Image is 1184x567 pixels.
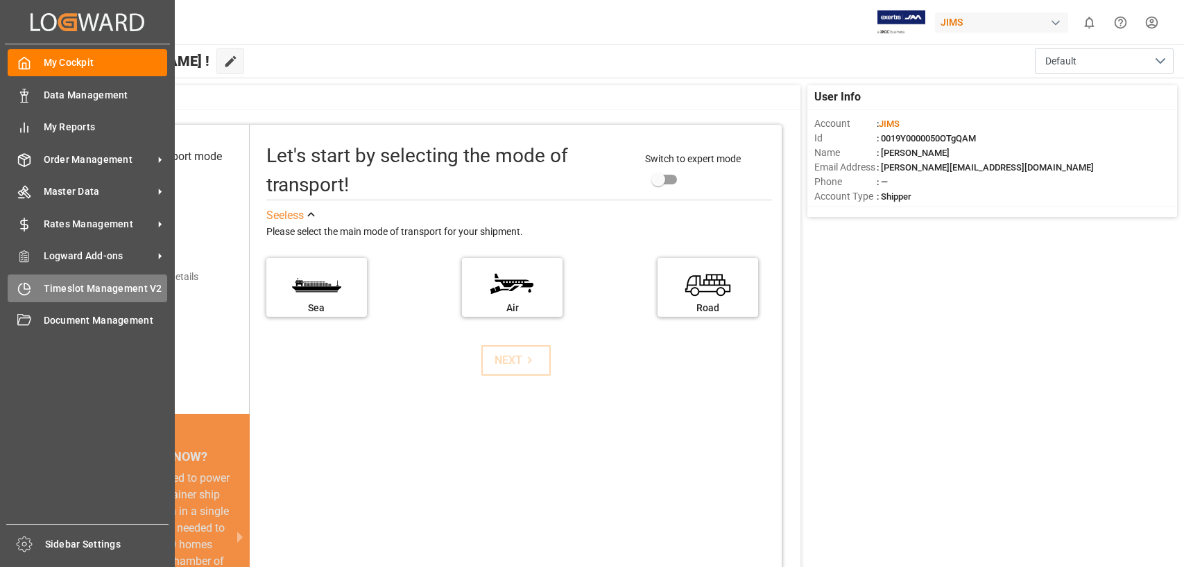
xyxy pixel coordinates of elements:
span: Document Management [44,313,168,328]
div: Let's start by selecting the mode of transport! [266,141,631,200]
span: Timeslot Management V2 [44,281,168,296]
span: Master Data [44,184,153,199]
span: Email Address [814,160,877,175]
span: Account [814,116,877,131]
span: Logward Add-ons [44,249,153,263]
span: JIMS [879,119,900,129]
div: NEXT [495,352,537,369]
img: Exertis%20JAM%20-%20Email%20Logo.jpg_1722504956.jpg [877,10,925,35]
span: : Shipper [877,191,911,202]
span: : — [877,177,888,187]
a: Data Management [8,81,167,108]
div: JIMS [935,12,1068,33]
span: Account Type [814,189,877,204]
span: Sidebar Settings [45,537,169,552]
span: Rates Management [44,217,153,232]
button: open menu [1035,48,1174,74]
span: Name [814,146,877,160]
span: My Cockpit [44,55,168,70]
button: show 0 new notifications [1074,7,1105,38]
span: Id [814,131,877,146]
span: : [877,119,900,129]
span: : [PERSON_NAME] [877,148,950,158]
span: : 0019Y0000050OTgQAM [877,133,976,143]
span: Default [1045,54,1076,69]
span: Phone [814,175,877,189]
div: Sea [273,301,360,315]
a: Timeslot Management V2 [8,274,167,302]
div: Road [664,301,751,315]
button: NEXT [481,345,551,376]
div: Air [469,301,556,315]
div: Please select the main mode of transport for your shipment. [266,224,772,241]
span: : [PERSON_NAME][EMAIL_ADDRESS][DOMAIN_NAME] [877,162,1094,173]
a: My Cockpit [8,49,167,76]
span: Switch to expert mode [645,153,741,164]
button: JIMS [935,9,1074,35]
button: Help Center [1105,7,1136,38]
span: Data Management [44,88,168,103]
span: Order Management [44,152,153,167]
div: Select transport mode [114,148,222,165]
span: My Reports [44,120,168,134]
span: User Info [814,89,861,105]
div: See less [266,207,304,224]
